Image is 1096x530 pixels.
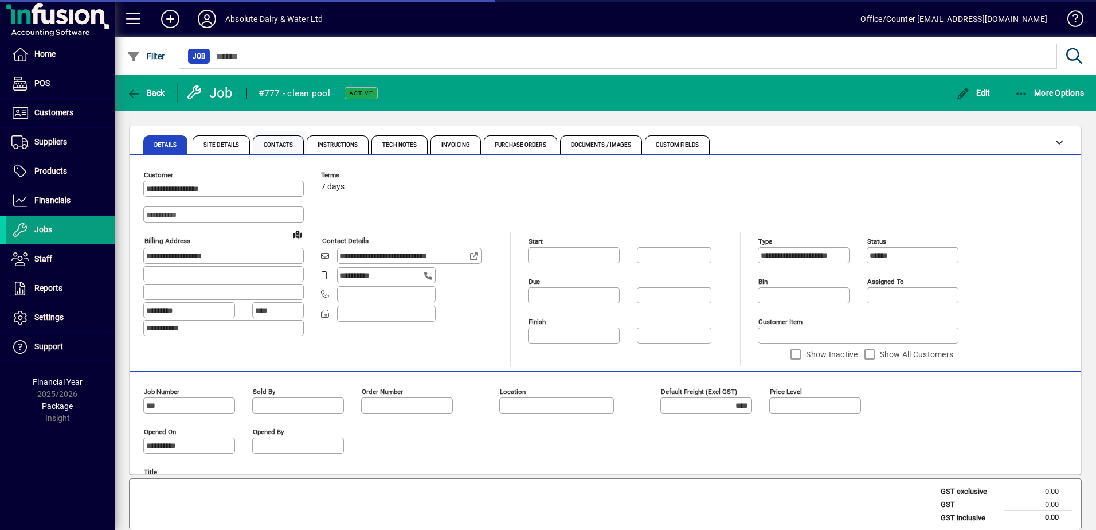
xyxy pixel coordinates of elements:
[758,237,772,245] mat-label: Type
[225,10,323,28] div: Absolute Dairy & Water Ltd
[867,237,886,245] mat-label: Status
[34,108,73,117] span: Customers
[1015,88,1085,98] span: More Options
[253,428,284,436] mat-label: Opened by
[33,377,83,387] span: Financial Year
[144,171,173,179] mat-label: Customer
[6,99,115,127] a: Customers
[867,278,904,286] mat-label: Assigned to
[34,79,50,88] span: POS
[259,84,330,103] div: #777 - clean pool
[770,388,802,396] mat-label: Price Level
[349,89,373,97] span: Active
[495,142,546,148] span: Purchase Orders
[144,468,157,476] mat-label: Title
[441,142,470,148] span: Invoicing
[6,303,115,332] a: Settings
[144,388,179,396] mat-label: Job number
[152,9,189,29] button: Add
[189,9,225,29] button: Profile
[34,49,56,59] span: Home
[124,46,168,67] button: Filter
[6,186,115,215] a: Financials
[935,511,1004,525] td: GST inclusive
[1004,511,1072,525] td: 0.00
[288,225,307,243] a: View on map
[529,278,540,286] mat-label: Due
[34,313,64,322] span: Settings
[571,142,632,148] span: Documents / Images
[186,84,235,102] div: Job
[1012,83,1087,103] button: More Options
[500,388,526,396] mat-label: Location
[1004,485,1072,498] td: 0.00
[6,274,115,303] a: Reports
[1004,498,1072,511] td: 0.00
[956,88,991,98] span: Edit
[656,142,698,148] span: Custom Fields
[1059,2,1082,40] a: Knowledge Base
[935,498,1004,511] td: GST
[661,388,737,396] mat-label: Default Freight (excl GST)
[34,283,62,293] span: Reports
[529,318,546,326] mat-label: Finish
[124,83,168,103] button: Back
[6,245,115,274] a: Staff
[362,388,403,396] mat-label: Order number
[203,142,239,148] span: Site Details
[34,137,67,146] span: Suppliers
[6,157,115,186] a: Products
[34,196,71,205] span: Financials
[318,142,358,148] span: Instructions
[264,142,293,148] span: Contacts
[42,402,73,411] span: Package
[953,83,993,103] button: Edit
[758,318,803,326] mat-label: Customer Item
[6,40,115,69] a: Home
[34,166,67,176] span: Products
[127,88,165,98] span: Back
[34,254,52,263] span: Staff
[758,278,768,286] mat-label: Bin
[860,10,1047,28] div: Office/Counter [EMAIL_ADDRESS][DOMAIN_NAME]
[321,182,345,192] span: 7 days
[144,428,176,436] mat-label: Opened On
[154,142,177,148] span: Details
[34,342,63,351] span: Support
[193,50,205,62] span: Job
[529,237,543,245] mat-label: Start
[115,83,178,103] app-page-header-button: Back
[6,333,115,361] a: Support
[253,388,275,396] mat-label: Sold by
[321,172,390,179] span: Terms
[935,485,1004,498] td: GST exclusive
[382,142,417,148] span: Tech Notes
[6,69,115,98] a: POS
[127,52,165,61] span: Filter
[6,128,115,157] a: Suppliers
[34,225,52,234] span: Jobs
